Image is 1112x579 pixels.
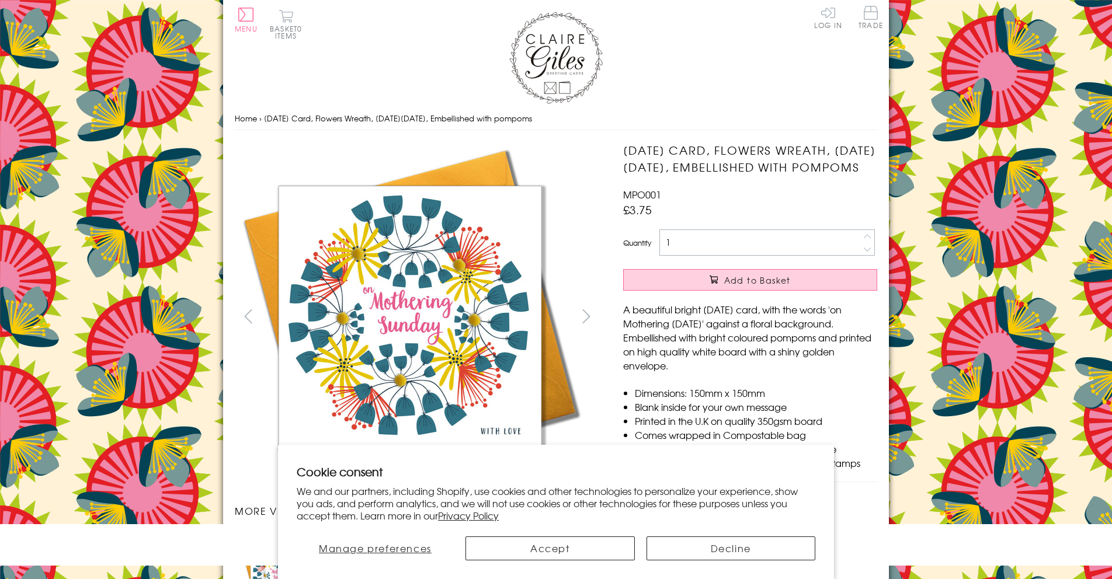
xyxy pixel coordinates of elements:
[724,274,791,286] span: Add to Basket
[319,541,432,555] span: Manage preferences
[859,6,883,31] a: Trade
[635,414,877,428] li: Printed in the U.K on quality 350gsm board
[264,113,532,124] span: [DATE] Card, Flowers Wreath, [DATE][DATE], Embellished with pompoms
[297,463,815,480] h2: Cookie consent
[859,6,883,29] span: Trade
[235,504,600,518] h3: More views
[635,386,877,400] li: Dimensions: 150mm x 150mm
[235,23,258,34] span: Menu
[259,113,262,124] span: ›
[647,536,816,560] button: Decline
[275,23,302,41] span: 0 items
[623,269,877,291] button: Add to Basket
[235,107,877,131] nav: breadcrumbs
[635,400,877,414] li: Blank inside for your own message
[635,428,877,442] li: Comes wrapped in Compostable bag
[297,485,815,521] p: We and our partners, including Shopify, use cookies and other technologies to personalize your ex...
[465,536,635,560] button: Accept
[600,142,950,492] img: Mother's Day Card, Flowers Wreath, Mothering Sunday, Embellished with pompoms
[235,303,261,329] button: prev
[270,9,302,39] button: Basket0 items
[235,8,258,32] button: Menu
[574,303,600,329] button: next
[438,508,499,522] a: Privacy Policy
[235,142,585,492] img: Mother's Day Card, Flowers Wreath, Mothering Sunday, Embellished with pompoms
[297,536,454,560] button: Manage preferences
[623,201,652,218] span: £3.75
[623,187,661,201] span: MPO001
[509,12,603,104] img: Claire Giles Greetings Cards
[635,442,877,456] li: With matching sustainable sourced envelope
[814,6,842,29] a: Log In
[623,238,651,248] label: Quantity
[623,302,877,372] p: A beautiful bright [DATE] card, with the words 'on Mothering [DATE]' against a floral background....
[623,142,877,176] h1: [DATE] Card, Flowers Wreath, [DATE][DATE], Embellished with pompoms
[235,113,257,124] a: Home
